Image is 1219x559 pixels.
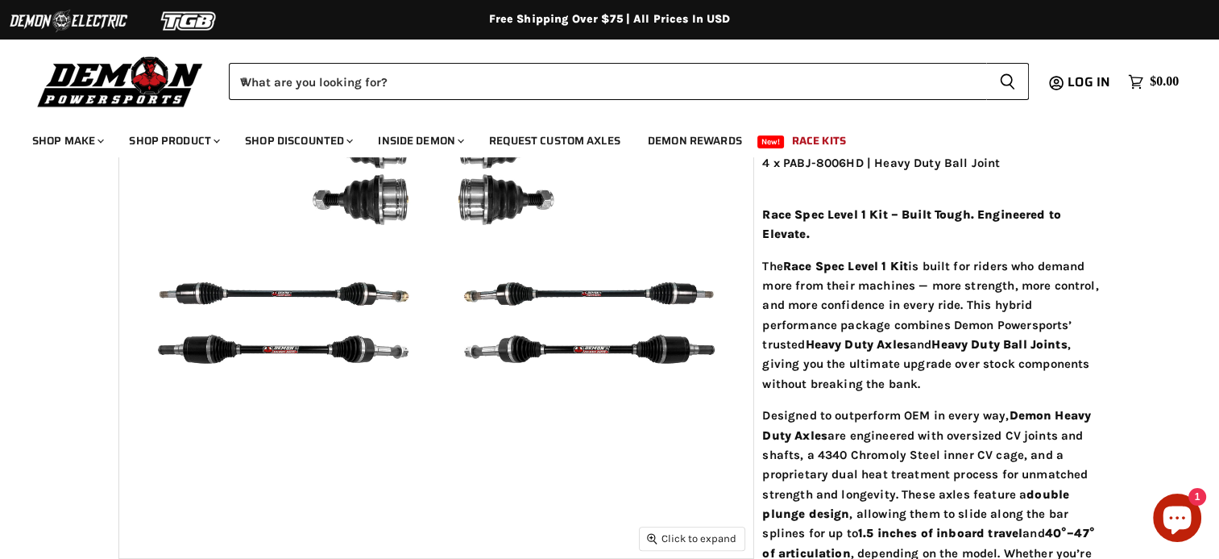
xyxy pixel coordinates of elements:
[20,124,114,157] a: Shop Make
[117,124,230,157] a: Shop Product
[1120,70,1187,94] a: $0.00
[931,337,1067,352] b: Heavy Duty Ball Joints
[477,124,632,157] a: Request Custom Axles
[986,63,1029,100] button: Search
[647,532,736,544] span: Click to expand
[762,257,1109,394] p: The is built for riders who demand more from their machines — more strength, more control, and mo...
[780,124,858,157] a: Race Kits
[1148,494,1206,546] inbox-online-store-chat: Shopify online store chat
[762,207,1061,241] b: Race Spec Level 1 Kit – Built Tough. Engineered to Elevate.
[32,52,209,110] img: Demon Powersports
[233,124,363,157] a: Shop Discounted
[1068,72,1110,92] span: Log in
[757,136,785,148] span: New!
[640,528,744,549] button: Click to expand
[783,259,908,273] b: Race Spec Level 1 Kit
[1060,75,1120,90] a: Log in
[858,526,1022,540] b: 1.5 inches of inboard travel
[762,408,1091,442] b: Demon Heavy Duty Axles
[20,118,1175,157] ul: Main menu
[366,124,474,157] a: Inside Demon
[8,6,129,36] img: Demon Electric Logo 2
[229,63,986,100] input: When autocomplete results are available use up and down arrows to review and enter to select
[229,63,1029,100] form: Product
[129,6,250,36] img: TGB Logo 2
[1150,74,1179,90] span: $0.00
[805,337,909,352] b: Heavy Duty Axles
[636,124,754,157] a: Demon Rewards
